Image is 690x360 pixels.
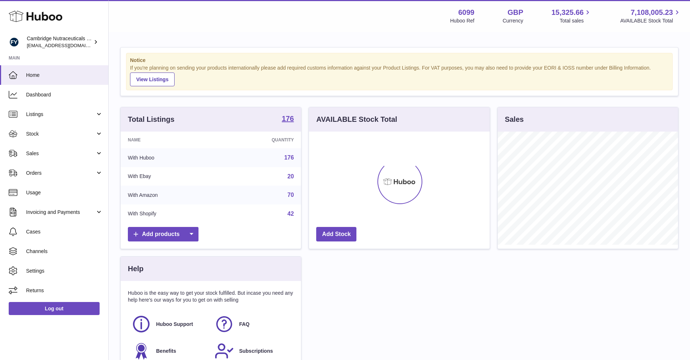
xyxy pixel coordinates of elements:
span: Huboo Support [156,321,193,328]
a: 70 [288,192,294,198]
td: With Ebay [121,167,219,186]
span: Cases [26,228,103,235]
span: 7,108,005.23 [631,8,673,17]
a: View Listings [130,73,175,86]
span: FAQ [239,321,250,328]
a: 15,325.66 Total sales [551,8,592,24]
span: Settings [26,268,103,274]
a: FAQ [214,314,290,334]
span: Stock [26,131,95,137]
th: Quantity [219,132,301,148]
span: Home [26,72,103,79]
span: AVAILABLE Stock Total [620,17,681,24]
strong: 176 [282,115,294,122]
span: Returns [26,287,103,294]
a: 176 [284,154,294,161]
strong: GBP [507,8,523,17]
p: Huboo is the easy way to get your stock fulfilled. But incase you need any help here's our ways f... [128,290,294,303]
span: 15,325.66 [551,8,584,17]
span: Total sales [560,17,592,24]
div: If you're planning on sending your products internationally please add required customs informati... [130,65,669,86]
span: [EMAIL_ADDRESS][DOMAIN_NAME] [27,42,106,48]
td: With Huboo [121,148,219,167]
a: Add Stock [316,227,356,242]
a: Add products [128,227,198,242]
span: Dashboard [26,91,103,98]
a: 176 [282,115,294,124]
a: 20 [288,173,294,179]
a: Huboo Support [131,314,207,334]
span: Usage [26,189,103,196]
a: 42 [288,211,294,217]
h3: Sales [505,115,524,124]
td: With Shopify [121,204,219,223]
span: Channels [26,248,103,255]
td: With Amazon [121,186,219,204]
span: Invoicing and Payments [26,209,95,216]
a: Log out [9,302,100,315]
h3: Help [128,264,143,274]
div: Huboo Ref [450,17,474,24]
strong: 6099 [458,8,474,17]
h3: Total Listings [128,115,175,124]
span: Subscriptions [239,348,273,355]
span: Orders [26,170,95,177]
img: huboo@camnutra.com [9,37,20,47]
div: Currency [503,17,523,24]
strong: Notice [130,57,669,64]
span: Sales [26,150,95,157]
div: Cambridge Nutraceuticals Ltd [27,35,92,49]
h3: AVAILABLE Stock Total [316,115,397,124]
a: 7,108,005.23 AVAILABLE Stock Total [620,8,681,24]
th: Name [121,132,219,148]
span: Listings [26,111,95,118]
span: Benefits [156,348,176,355]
